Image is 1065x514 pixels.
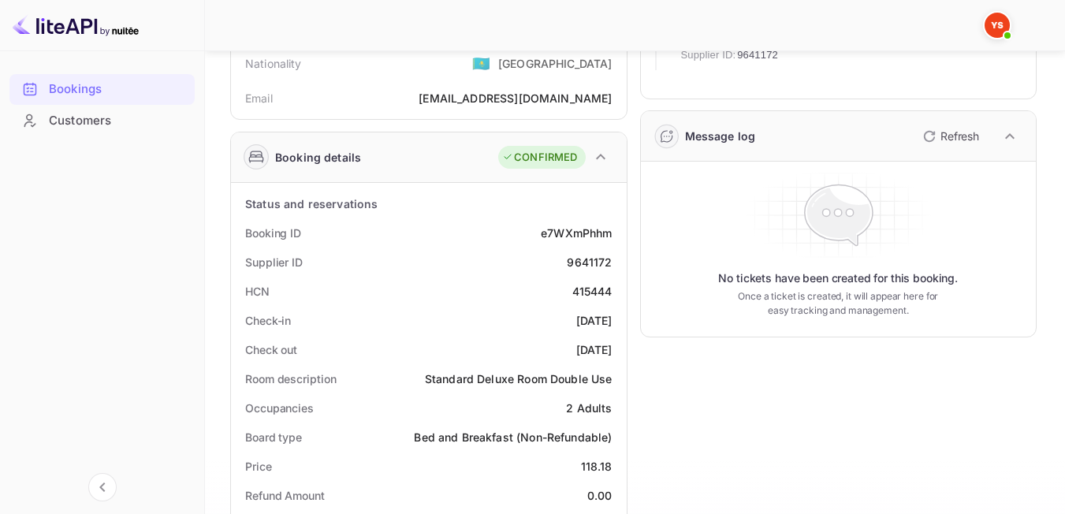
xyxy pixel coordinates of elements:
div: Customers [9,106,195,136]
span: United States [472,49,490,77]
p: No tickets have been created for this booking. [718,270,958,286]
div: [EMAIL_ADDRESS][DOMAIN_NAME] [419,90,612,106]
div: Check out [245,341,297,358]
div: 118.18 [581,458,613,475]
span: Supplier ID: [681,47,736,63]
div: [DATE] [576,312,613,329]
img: LiteAPI logo [13,13,139,38]
span: 9641172 [737,47,778,63]
a: Customers [9,106,195,135]
div: Bookings [49,80,187,99]
button: Refresh [914,124,985,149]
div: Status and reservations [245,196,378,212]
p: Once a ticket is created, it will appear here for easy tracking and management. [733,289,944,318]
div: CONFIRMED [502,150,577,166]
div: Price [245,458,272,475]
div: Check-in [245,312,291,329]
div: Supplier ID [245,254,303,270]
img: Yandex Support [985,13,1010,38]
a: Bookings [9,74,195,103]
div: Refund Amount [245,487,325,504]
div: Customers [49,112,187,130]
div: Board type [245,429,302,445]
div: 0.00 [587,487,613,504]
p: Refresh [940,128,979,144]
div: Room description [245,371,336,387]
div: Bed and Breakfast (Non-Refundable) [414,429,612,445]
div: Standard Deluxe Room Double Use [425,371,613,387]
div: 415444 [572,283,613,300]
div: e7WXmPhhm [541,225,612,241]
div: Booking details [275,149,361,166]
div: [GEOGRAPHIC_DATA] [498,55,613,72]
div: Message log [685,128,756,144]
div: Booking ID [245,225,301,241]
div: Occupancies [245,400,314,416]
div: Bookings [9,74,195,105]
div: 2 Adults [566,400,612,416]
div: 9641172 [567,254,612,270]
div: Email [245,90,273,106]
div: Nationality [245,55,302,72]
div: HCN [245,283,270,300]
div: [DATE] [576,341,613,358]
button: Collapse navigation [88,473,117,501]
